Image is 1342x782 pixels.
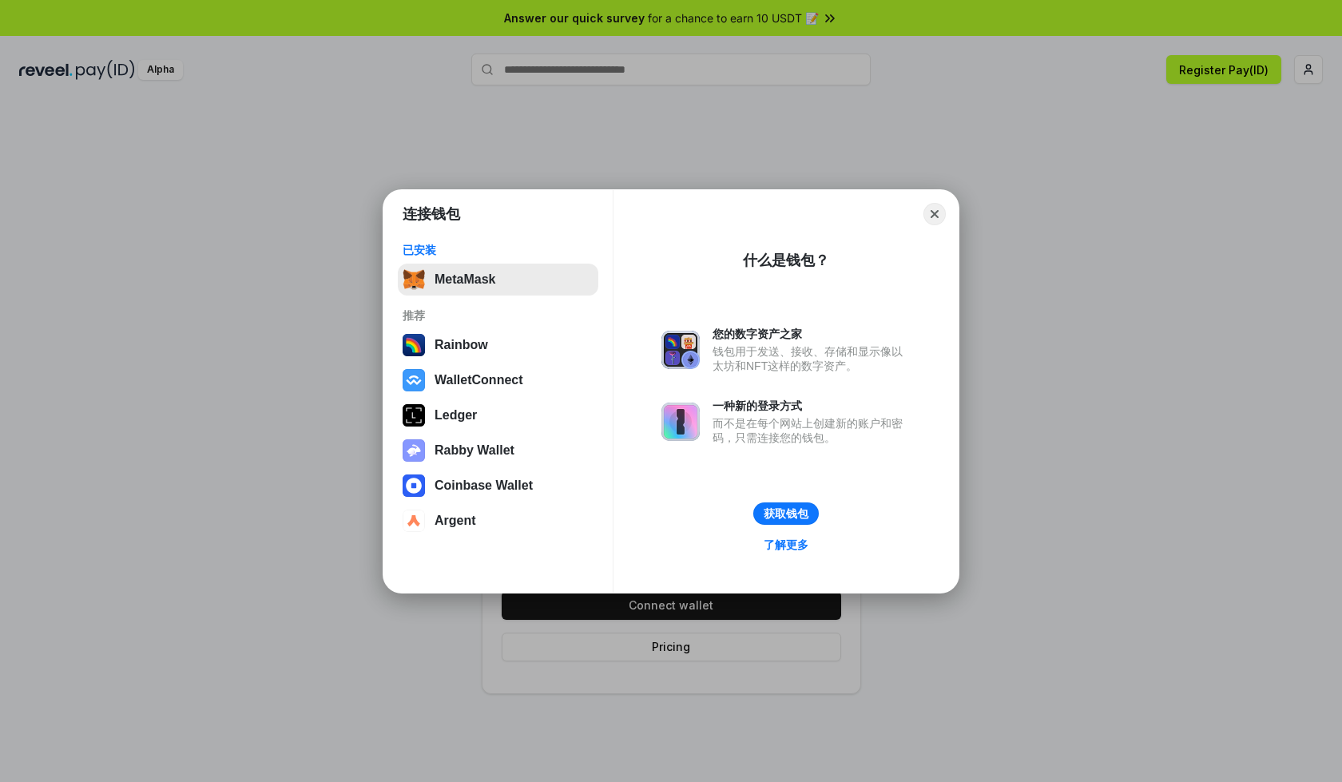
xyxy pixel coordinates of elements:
[435,443,514,458] div: Rabby Wallet
[403,510,425,532] img: svg+xml,%3Csvg%20width%3D%2228%22%20height%3D%2228%22%20viewBox%3D%220%200%2028%2028%22%20fill%3D...
[661,331,700,369] img: svg+xml,%3Csvg%20xmlns%3D%22http%3A%2F%2Fwww.w3.org%2F2000%2Fsvg%22%20fill%3D%22none%22%20viewBox...
[398,435,598,466] button: Rabby Wallet
[403,369,425,391] img: svg+xml,%3Csvg%20width%3D%2228%22%20height%3D%2228%22%20viewBox%3D%220%200%2028%2028%22%20fill%3D...
[435,478,533,493] div: Coinbase Wallet
[435,373,523,387] div: WalletConnect
[754,534,818,555] a: 了解更多
[398,505,598,537] button: Argent
[713,399,911,413] div: 一种新的登录方式
[435,272,495,287] div: MetaMask
[403,243,594,257] div: 已安装
[398,364,598,396] button: WalletConnect
[764,538,808,552] div: 了解更多
[398,264,598,296] button: MetaMask
[403,268,425,291] img: svg+xml,%3Csvg%20fill%3D%22none%22%20height%3D%2233%22%20viewBox%3D%220%200%2035%2033%22%20width%...
[435,408,477,423] div: Ledger
[764,506,808,521] div: 获取钱包
[435,514,476,528] div: Argent
[743,251,829,270] div: 什么是钱包？
[398,470,598,502] button: Coinbase Wallet
[403,204,460,224] h1: 连接钱包
[713,344,911,373] div: 钱包用于发送、接收、存储和显示像以太坊和NFT这样的数字资产。
[713,327,911,341] div: 您的数字资产之家
[435,338,488,352] div: Rainbow
[403,439,425,462] img: svg+xml,%3Csvg%20xmlns%3D%22http%3A%2F%2Fwww.w3.org%2F2000%2Fsvg%22%20fill%3D%22none%22%20viewBox...
[403,474,425,497] img: svg+xml,%3Csvg%20width%3D%2228%22%20height%3D%2228%22%20viewBox%3D%220%200%2028%2028%22%20fill%3D...
[398,329,598,361] button: Rainbow
[923,203,946,225] button: Close
[403,308,594,323] div: 推荐
[403,334,425,356] img: svg+xml,%3Csvg%20width%3D%22120%22%20height%3D%22120%22%20viewBox%3D%220%200%20120%20120%22%20fil...
[398,399,598,431] button: Ledger
[713,416,911,445] div: 而不是在每个网站上创建新的账户和密码，只需连接您的钱包。
[753,502,819,525] button: 获取钱包
[661,403,700,441] img: svg+xml,%3Csvg%20xmlns%3D%22http%3A%2F%2Fwww.w3.org%2F2000%2Fsvg%22%20fill%3D%22none%22%20viewBox...
[403,404,425,427] img: svg+xml,%3Csvg%20xmlns%3D%22http%3A%2F%2Fwww.w3.org%2F2000%2Fsvg%22%20width%3D%2228%22%20height%3...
